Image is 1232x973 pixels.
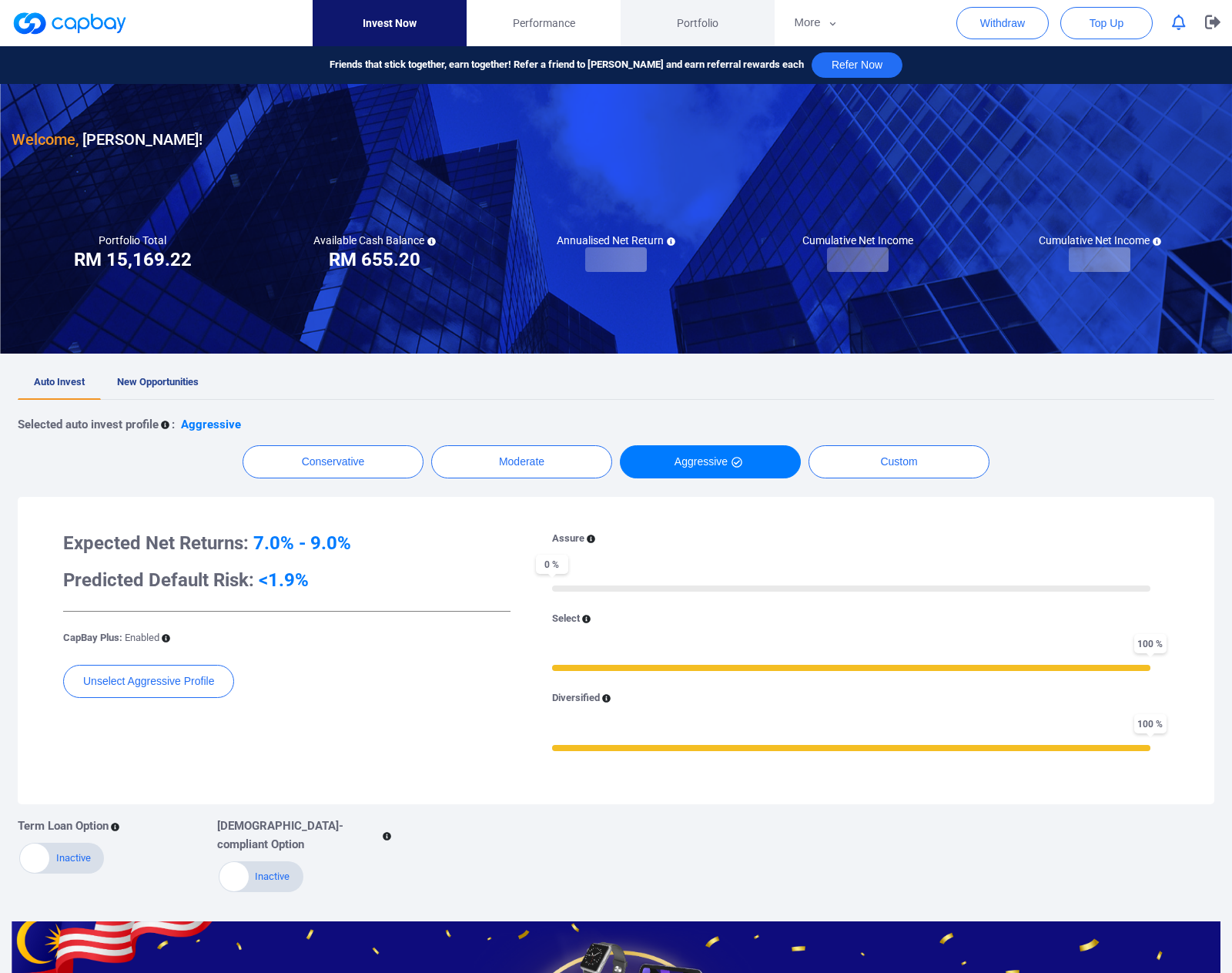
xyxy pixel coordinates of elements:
p: CapBay Plus: [63,630,159,646]
button: Moderate [431,445,612,478]
span: Enabled [125,632,159,643]
p: [DEMOGRAPHIC_DATA]-compliant Option [217,817,380,854]
h3: [PERSON_NAME] ! [12,127,203,152]
span: New Opportunities [117,376,199,388]
span: Performance [513,15,575,32]
h5: Portfolio Total [99,233,166,247]
h3: RM 15,169.22 [74,247,192,272]
button: Withdraw [956,7,1049,39]
span: 100 % [1134,714,1167,733]
h5: Cumulative Net Income [1039,233,1161,247]
p: Assure [552,531,584,547]
button: Conservative [243,445,423,478]
p: Select [552,611,580,627]
h5: Cumulative Net Income [802,233,913,247]
p: Diversified [552,690,600,706]
span: Welcome, [12,130,79,149]
button: Top Up [1060,7,1153,39]
button: Unselect Aggressive Profile [63,665,234,698]
h3: Predicted Default Risk: [63,568,511,592]
span: Top Up [1090,15,1123,31]
span: <1.9% [259,569,309,591]
span: Portfolio [677,15,718,32]
span: 0 % [536,555,568,574]
p: Term Loan Option [18,817,109,835]
button: Custom [808,445,989,478]
span: 100 % [1134,634,1167,653]
h5: Annualised Net Return [557,233,675,247]
button: Refer Now [812,52,902,78]
p: Aggressive [181,415,241,434]
button: Aggressive [620,445,801,478]
span: 7.0% - 9.0% [253,532,351,554]
h3: RM 655.20 [329,247,420,272]
p: : [172,415,175,434]
h3: Expected Net Returns: [63,531,511,555]
h5: Available Cash Balance [313,233,436,247]
span: Friends that stick together, earn together! Refer a friend to [PERSON_NAME] and earn referral rew... [330,57,804,73]
p: Selected auto invest profile [18,415,159,434]
span: Auto Invest [34,376,85,388]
